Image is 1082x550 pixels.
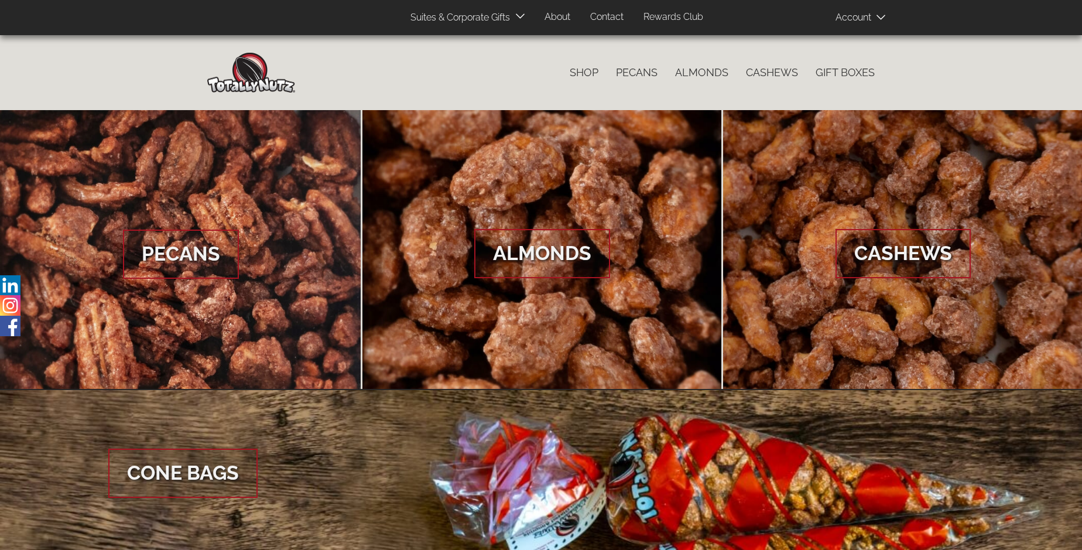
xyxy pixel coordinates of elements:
[836,229,971,278] span: Cashews
[561,60,607,85] a: Shop
[807,60,884,85] a: Gift Boxes
[635,6,712,29] a: Rewards Club
[362,110,722,390] a: Almonds
[402,6,513,29] a: Suites & Corporate Gifts
[666,60,737,85] a: Almonds
[123,230,239,279] span: Pecans
[737,60,807,85] a: Cashews
[108,449,258,498] span: Cone Bags
[607,60,666,85] a: Pecans
[474,229,610,278] span: Almonds
[581,6,632,29] a: Contact
[207,53,295,93] img: Home
[536,6,579,29] a: About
